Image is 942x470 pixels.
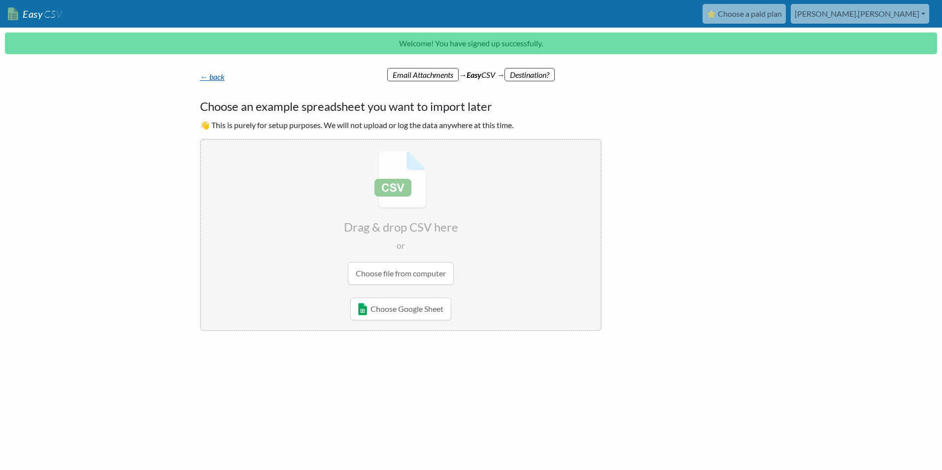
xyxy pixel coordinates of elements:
a: EasyCSV [8,4,62,24]
a: [PERSON_NAME].[PERSON_NAME] [791,4,929,24]
a: ⭐ Choose a paid plan [703,4,786,24]
p: Welcome! You have signed up successfully. [5,33,937,54]
div: → CSV → [190,59,752,81]
p: 👋 This is purely for setup purposes. We will not upload or log the data anywhere at this time. [200,119,602,131]
a: Choose Google Sheet [350,298,451,320]
a: ← back [200,72,225,81]
h4: Choose an example spreadsheet you want to import later [200,98,602,115]
span: CSV [43,8,62,20]
iframe: Drift Widget Chat Controller [893,421,930,458]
